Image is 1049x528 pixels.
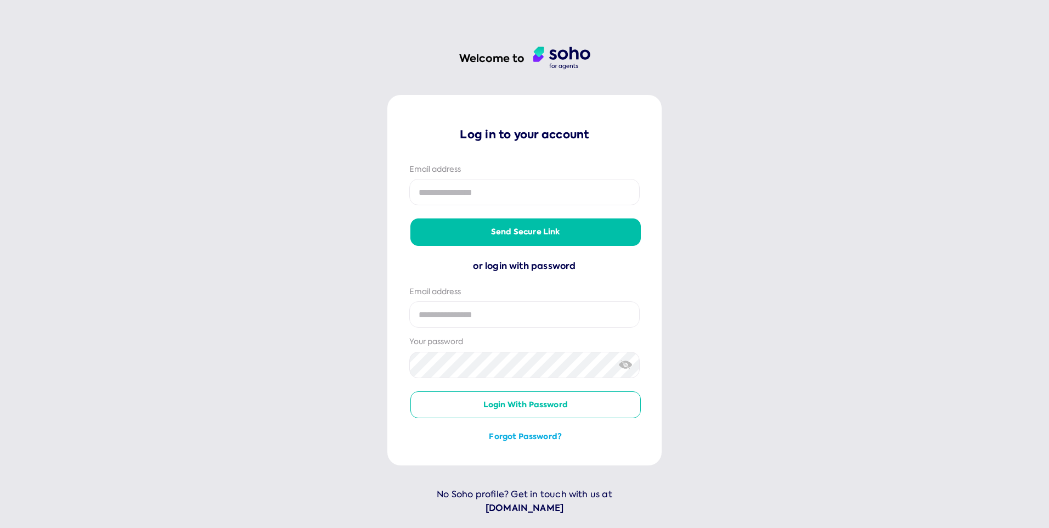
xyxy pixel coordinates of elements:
div: Email address [409,287,640,297]
div: Your password [409,336,640,347]
p: No Soho profile? Get in touch with us at [387,487,662,515]
a: [DOMAIN_NAME] [387,501,662,515]
img: agent logo [533,47,590,70]
h1: Welcome to [459,51,524,66]
p: Log in to your account [409,127,640,142]
div: Email address [409,164,640,175]
button: Forgot password? [410,431,641,442]
button: Send secure link [410,218,641,246]
button: Login with password [410,391,641,419]
img: eye-crossed.svg [619,359,633,370]
div: or login with password [409,259,640,273]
